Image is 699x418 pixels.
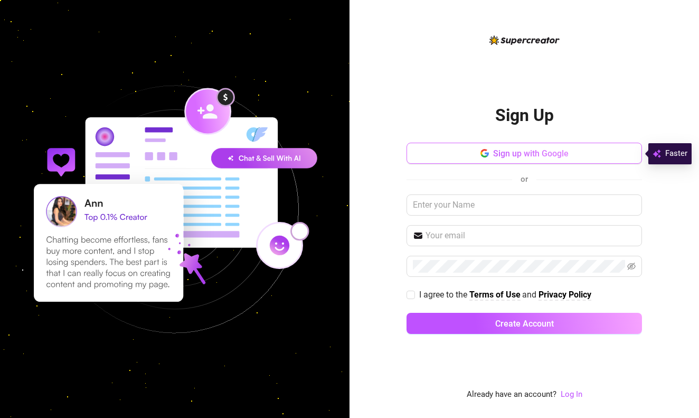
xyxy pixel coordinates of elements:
strong: Terms of Use [469,290,521,300]
span: Create Account [495,319,554,329]
button: Create Account [407,313,642,334]
img: logo-BBDzfeDw.svg [489,35,560,45]
span: I agree to the [419,290,469,300]
span: Sign up with Google [493,148,569,159]
img: svg%3e [653,147,661,160]
span: or [521,174,528,184]
span: Faster [665,147,687,160]
a: Log In [561,389,582,399]
a: Log In [561,388,582,401]
span: Already have an account? [467,388,556,401]
button: Sign up with Google [407,143,642,164]
span: eye-invisible [627,262,636,271]
input: Your email [426,229,636,242]
input: Enter your Name [407,194,642,216]
a: Privacy Policy [539,290,591,301]
span: and [522,290,539,300]
a: Terms of Use [469,290,521,301]
strong: Privacy Policy [539,290,591,300]
h2: Sign Up [495,105,554,126]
